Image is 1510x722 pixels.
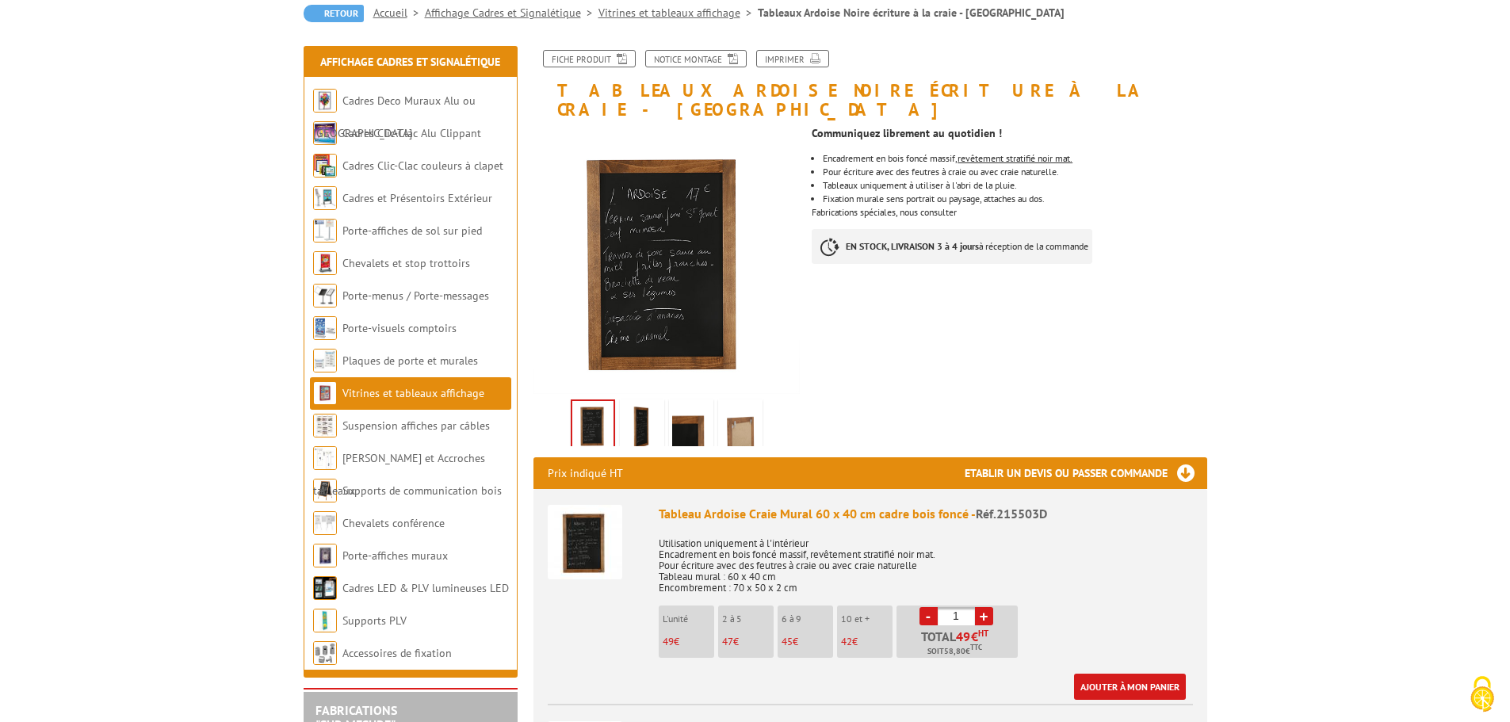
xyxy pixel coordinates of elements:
div: Tableau Ardoise Craie Mural 60 x 40 cm cadre bois foncé - [659,505,1193,523]
span: 49 [663,635,674,648]
a: Porte-menus / Porte-messages [342,288,489,303]
a: Notice Montage [645,50,747,67]
p: € [722,636,774,648]
img: Suspension affiches par câbles [313,414,337,437]
img: Cadres LED & PLV lumineuses LED [313,576,337,600]
p: 6 à 9 [782,613,833,625]
li: Encadrement en bois foncé massif, [823,154,1206,163]
li: Pour écriture avec des feutres à craie ou avec craie naturelle. [823,167,1206,177]
img: Porte-menus / Porte-messages [313,284,337,308]
a: Vitrines et tableaux affichage [598,6,758,20]
a: Imprimer [756,50,829,67]
a: Suspension affiches par câbles [342,418,490,433]
a: Plaques de porte et murales [342,353,478,368]
u: revêtement stratifié noir mat. [958,152,1072,164]
img: 215503_tableau_ardoise_craie_mural_dos.jpg [721,403,759,452]
a: Cadres LED & PLV lumineuses LED [342,581,509,595]
a: Affichage Cadres et Signalétique [320,55,500,69]
li: Fixation murale sens portrait ou paysage, attaches au dos. [823,194,1206,204]
p: 10 et + [841,613,893,625]
a: Supports de communication bois [342,483,502,498]
img: Chevalets et stop trottoirs [313,251,337,275]
a: Ajouter à mon panier [1074,674,1186,700]
img: Plaques de porte et murales [313,349,337,372]
span: 45 [782,635,793,648]
a: Retour [304,5,364,22]
a: Chevalets et stop trottoirs [342,256,470,270]
strong: Communiquez librement au quotidien ! [812,126,1002,140]
a: Porte-visuels comptoirs [342,321,457,335]
strong: EN STOCK, LIVRAISON 3 à 4 jours [846,240,979,252]
img: Cadres Clic-Clac couleurs à clapet [313,154,337,178]
img: Cadres et Présentoirs Extérieur [313,186,337,210]
a: Cadres Clic-Clac couleurs à clapet [342,159,503,173]
img: Tableau Ardoise Craie Mural 60 x 40 cm cadre bois foncé [548,505,622,579]
span: Soit € [927,645,982,658]
img: Porte-affiches de sol sur pied [313,219,337,243]
a: Chevalets conférence [342,516,445,530]
a: Porte-affiches de sol sur pied [342,223,482,238]
p: € [663,636,714,648]
img: 215503_tableau_ardoise_craie_mural.jpg [533,127,801,394]
span: 42 [841,635,852,648]
div: Fabrications spéciales, nous consulter [812,119,1218,280]
p: € [841,636,893,648]
img: Porte-affiches muraux [313,544,337,567]
p: à réception de la commande [812,229,1092,264]
a: [PERSON_NAME] et Accroches tableaux [313,451,485,498]
li: Tableaux uniquement à utiliser à l'abri de la pluie. [823,181,1206,190]
a: Fiche produit [543,50,636,67]
a: - [919,607,938,625]
span: 58,80 [944,645,965,658]
img: Supports PLV [313,609,337,632]
li: Tableaux Ardoise Noire écriture à la craie - [GEOGRAPHIC_DATA] [758,5,1065,21]
img: 215503_tableau_ardoise_craie_mural_coin.jpg [672,403,710,452]
p: L'unité [663,613,714,625]
img: 215503_tableau_ardoise_craie_mural.jpg [572,401,614,450]
img: Chevalets conférence [313,511,337,535]
button: Cookies (fenêtre modale) [1455,668,1510,722]
p: Total [900,630,1018,658]
a: Porte-affiches muraux [342,548,448,563]
a: Cadres Deco Muraux Alu ou [GEOGRAPHIC_DATA] [313,94,476,140]
img: Accessoires de fixation [313,641,337,665]
sup: HT [978,628,988,639]
img: 215503_tableau_ardoise_craie_mural_cote.jpg [623,403,661,452]
span: 49 [956,630,971,643]
p: Prix indiqué HT [548,457,623,489]
img: Cimaises et Accroches tableaux [313,446,337,470]
span: € [971,630,978,643]
h3: Etablir un devis ou passer commande [965,457,1207,489]
h1: Tableaux Ardoise Noire écriture à la craie - [GEOGRAPHIC_DATA] [522,50,1219,119]
p: € [782,636,833,648]
a: Accueil [373,6,425,20]
a: Supports PLV [342,613,407,628]
img: Porte-visuels comptoirs [313,316,337,340]
a: Affichage Cadres et Signalétique [425,6,598,20]
a: Cadres et Présentoirs Extérieur [342,191,492,205]
img: Cadres Deco Muraux Alu ou Bois [313,89,337,113]
a: Accessoires de fixation [342,646,452,660]
span: 47 [722,635,733,648]
span: Réf.215503D [976,506,1047,521]
a: Vitrines et tableaux affichage [342,386,484,400]
sup: TTC [970,643,982,651]
a: Cadres Clic-Clac Alu Clippant [342,126,481,140]
img: Vitrines et tableaux affichage [313,381,337,405]
p: 2 à 5 [722,613,774,625]
img: Cookies (fenêtre modale) [1462,674,1502,714]
p: Utilisation uniquement à l'intérieur Encadrement en bois foncé massif, revêtement stratifié noir ... [659,527,1193,594]
a: + [975,607,993,625]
